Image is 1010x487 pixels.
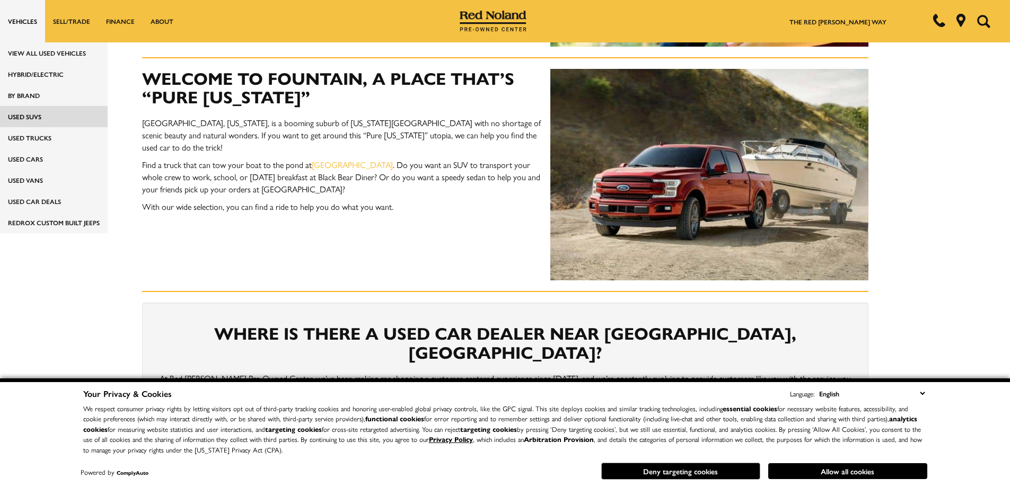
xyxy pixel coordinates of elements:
[312,158,393,171] a: [GEOGRAPHIC_DATA]
[973,1,994,42] button: Open the search field
[83,413,917,434] strong: analytics cookies
[816,387,927,400] select: Language Select
[460,424,517,434] strong: targeting cookies
[429,434,473,444] a: Privacy Policy
[460,11,526,32] img: Red Noland Pre-Owned
[81,469,148,476] div: Powered by
[83,387,172,400] span: Your Privacy & Cookies
[83,403,927,455] p: We respect consumer privacy rights by letting visitors opt out of third-party tracking cookies an...
[214,321,796,364] strong: Where Is There a Used Car Dealer near [GEOGRAPHIC_DATA], [GEOGRAPHIC_DATA]?
[142,66,514,109] strong: Welcome to Fountain, a Place That’s “Pure [US_STATE]”
[142,158,868,195] p: Find a truck that can tow your boat to the pond at . Do you want an SUV to transport your whole c...
[117,469,148,476] a: ComplyAuto
[460,14,526,25] a: Red Noland Pre-Owned
[142,117,868,153] p: [GEOGRAPHIC_DATA], [US_STATE], is a booming suburb of [US_STATE][GEOGRAPHIC_DATA] with no shortag...
[601,463,760,480] button: Deny targeting cookies
[789,17,886,26] a: The Red [PERSON_NAME] Way
[365,413,424,423] strong: functional cookies
[723,403,777,413] strong: essential cookies
[768,463,927,479] button: Allow all cookies
[550,69,868,281] img: Used Car Dealer Fountain CO
[265,424,322,434] strong: targeting cookies
[142,200,868,212] p: With our wide selection, you can find a ride to help you do what you want.
[153,372,858,396] p: At Red [PERSON_NAME] Pre-Owned Center, we’ve been making car shopping a customer-centered experie...
[524,434,594,444] strong: Arbitration Provision
[790,390,814,397] div: Language:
